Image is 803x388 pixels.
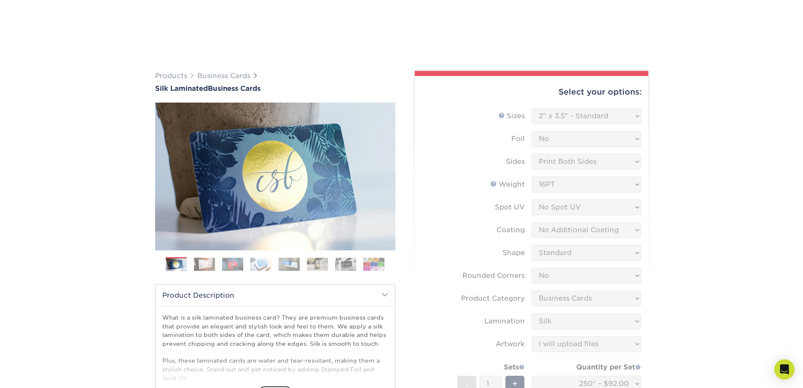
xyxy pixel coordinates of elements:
[335,258,356,271] img: Business Cards 07
[166,254,187,275] img: Business Cards 01
[155,84,395,92] h1: Business Cards
[197,72,250,80] a: Business Cards
[155,84,208,92] span: Silk Laminated
[2,362,72,385] iframe: Google Customer Reviews
[155,84,395,92] a: Silk LaminatedBusiness Cards
[222,258,243,271] img: Business Cards 03
[422,76,642,108] div: Select your options:
[363,258,384,271] img: Business Cards 08
[250,258,271,271] img: Business Cards 04
[155,56,395,297] img: Silk Laminated 01
[156,285,395,306] h2: Product Description
[194,258,215,271] img: Business Cards 02
[279,258,300,271] img: Business Cards 05
[307,258,328,271] img: Business Cards 06
[774,359,795,380] div: Open Intercom Messenger
[155,72,187,80] a: Products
